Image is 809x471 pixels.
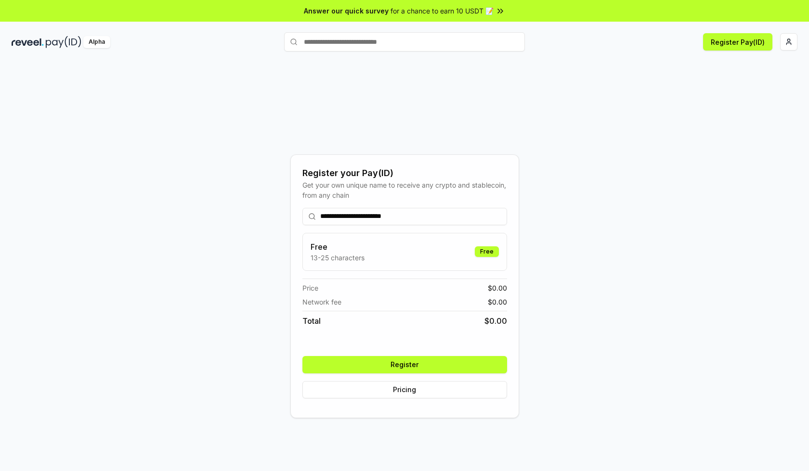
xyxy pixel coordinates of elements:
span: Price [302,283,318,293]
div: Register your Pay(ID) [302,166,507,180]
span: $ 0.00 [484,315,507,327]
span: $ 0.00 [488,283,507,293]
div: Free [475,246,499,257]
p: 13-25 characters [311,253,365,263]
button: Pricing [302,381,507,398]
button: Register [302,356,507,373]
span: for a chance to earn 10 USDT 📝 [391,6,494,16]
img: pay_id [46,36,81,48]
div: Get your own unique name to receive any crypto and stablecoin, from any chain [302,180,507,200]
span: Network fee [302,297,341,307]
span: Answer our quick survey [304,6,389,16]
span: Total [302,315,321,327]
img: reveel_dark [12,36,44,48]
h3: Free [311,241,365,253]
span: $ 0.00 [488,297,507,307]
div: Alpha [83,36,110,48]
button: Register Pay(ID) [703,33,772,51]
